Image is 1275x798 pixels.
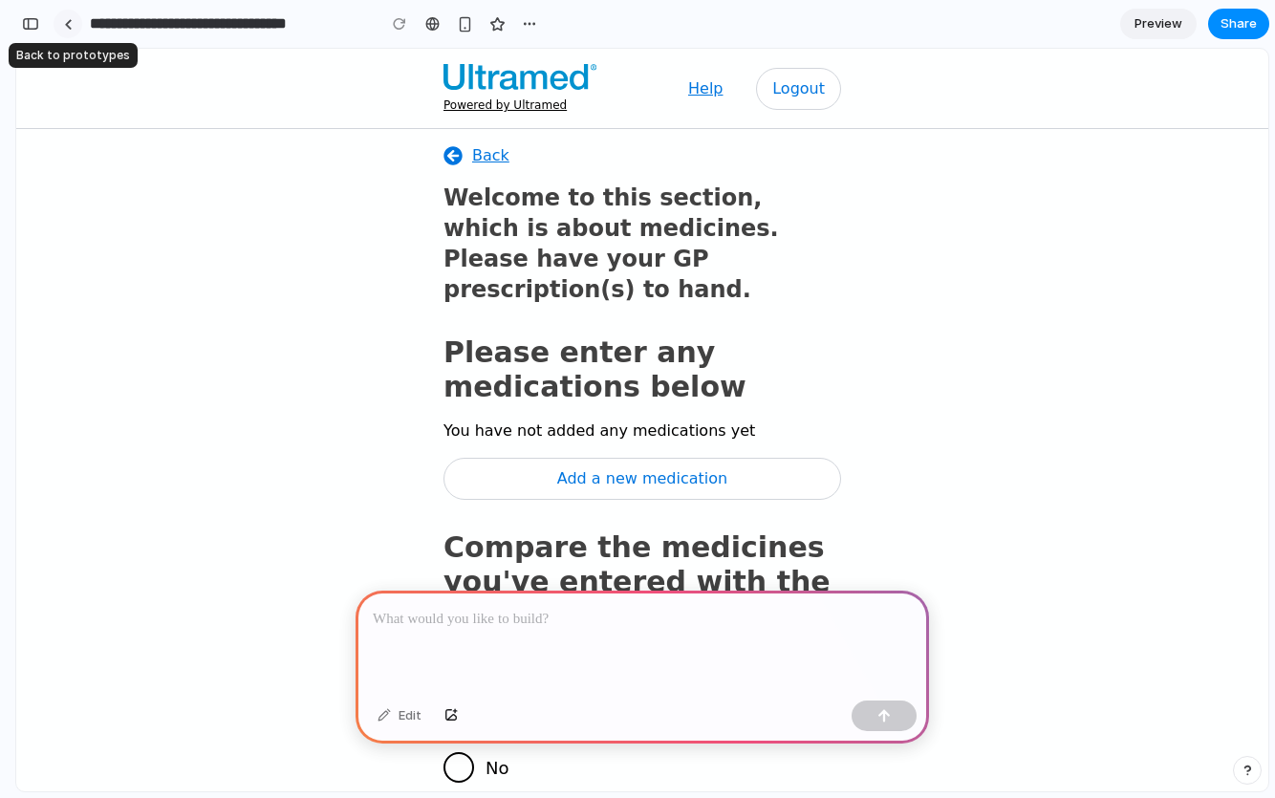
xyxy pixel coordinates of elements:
[427,49,580,64] a: Powered by Ultramed
[469,706,825,745] label: No
[740,19,825,61] button: Logout
[559,662,669,685] span: (required)
[9,43,138,68] div: Back to prototypes
[1221,14,1257,33] span: Share
[1135,14,1182,33] span: Preview
[427,409,825,451] button: Add a new medication
[427,287,825,356] h2: Please enter any medications below
[427,482,819,687] span: Compare the medicines you've entered with the prescription from your doctor. Can you confirm all ...
[427,134,825,256] span: Welcome to this section, which is about medicines. Please have your GP prescription(s) to hand.
[427,96,825,119] a: Back
[1120,9,1197,39] a: Preview
[1208,9,1269,39] button: Share
[427,15,580,41] img: Ultramed Form Preview Tenant
[456,96,493,119] span: Back
[427,371,825,394] div: You have not added any medications yet
[672,29,706,52] a: Help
